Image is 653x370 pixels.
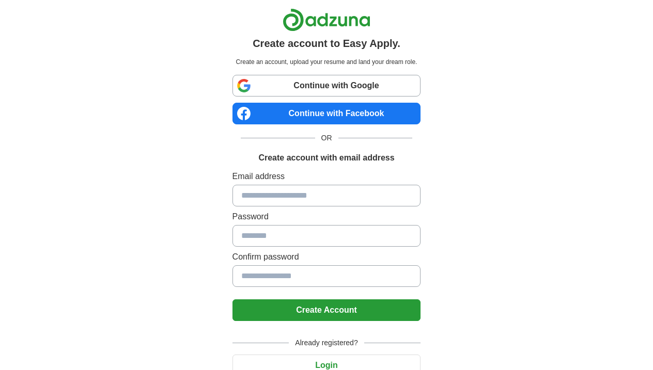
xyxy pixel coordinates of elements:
a: Continue with Facebook [232,103,421,124]
p: Create an account, upload your resume and land your dream role. [235,57,419,67]
label: Confirm password [232,251,421,263]
h1: Create account to Easy Apply. [253,36,400,51]
a: Continue with Google [232,75,421,96]
a: Login [232,361,421,369]
label: Password [232,211,421,223]
span: Already registered? [289,337,364,348]
label: Email address [232,170,421,183]
span: OR [315,133,338,143]
img: Adzuna logo [283,8,370,31]
h1: Create account with email address [258,152,394,164]
button: Create Account [232,299,421,321]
